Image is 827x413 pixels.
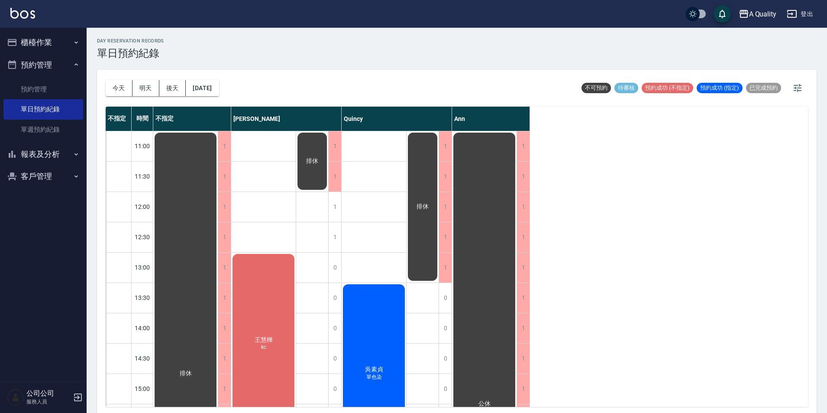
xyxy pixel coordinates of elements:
[132,107,153,131] div: 時間
[439,283,452,313] div: 0
[517,192,530,222] div: 1
[218,222,231,252] div: 1
[328,192,341,222] div: 1
[439,162,452,192] div: 1
[218,374,231,404] div: 1
[231,107,342,131] div: [PERSON_NAME]
[132,161,153,192] div: 11:30
[3,120,83,140] a: 單週預約紀錄
[517,283,530,313] div: 1
[153,107,231,131] div: 不指定
[259,344,268,350] span: kc
[3,99,83,119] a: 單日預約紀錄
[517,253,530,283] div: 1
[517,131,530,161] div: 1
[218,344,231,374] div: 1
[439,192,452,222] div: 1
[3,31,83,54] button: 櫃檯作業
[439,344,452,374] div: 0
[363,366,385,374] span: 吳素貞
[746,84,781,92] span: 已完成預約
[3,143,83,166] button: 報表及分析
[132,252,153,283] div: 13:00
[328,313,341,343] div: 0
[783,6,817,22] button: 登出
[132,313,153,343] div: 14:00
[735,5,780,23] button: A Quality
[452,107,530,131] div: Ann
[439,313,452,343] div: 0
[218,313,231,343] div: 1
[328,222,341,252] div: 1
[218,162,231,192] div: 1
[328,283,341,313] div: 0
[328,374,341,404] div: 0
[714,5,731,23] button: save
[439,222,452,252] div: 1
[132,192,153,222] div: 12:00
[415,203,430,211] span: 排休
[132,343,153,374] div: 14:30
[218,131,231,161] div: 1
[3,79,83,99] a: 預約管理
[3,54,83,76] button: 預約管理
[218,192,231,222] div: 1
[218,283,231,313] div: 1
[97,47,164,59] h3: 單日預約紀錄
[365,374,384,381] span: 單色染
[159,80,186,96] button: 後天
[10,8,35,19] img: Logo
[517,162,530,192] div: 1
[697,84,743,92] span: 預約成功 (指定)
[132,374,153,404] div: 15:00
[178,370,194,377] span: 排休
[132,131,153,161] div: 11:00
[439,253,452,283] div: 1
[106,80,132,96] button: 今天
[132,80,159,96] button: 明天
[749,9,777,20] div: A Quality
[132,283,153,313] div: 13:30
[614,84,638,92] span: 待審核
[3,165,83,188] button: 客戶管理
[517,222,530,252] div: 1
[26,398,71,406] p: 服務人員
[439,374,452,404] div: 0
[218,253,231,283] div: 1
[517,313,530,343] div: 1
[477,400,492,408] span: 公休
[253,336,275,344] span: 王慧樺
[7,389,24,406] img: Person
[342,107,452,131] div: Quincy
[328,131,341,161] div: 1
[106,107,132,131] div: 不指定
[328,162,341,192] div: 1
[97,38,164,44] h2: day Reservation records
[642,84,693,92] span: 預約成功 (不指定)
[439,131,452,161] div: 1
[328,344,341,374] div: 0
[328,253,341,283] div: 0
[581,84,611,92] span: 不可預約
[304,157,320,165] span: 排休
[26,389,71,398] h5: 公司公司
[132,222,153,252] div: 12:30
[186,80,219,96] button: [DATE]
[517,374,530,404] div: 1
[517,344,530,374] div: 1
